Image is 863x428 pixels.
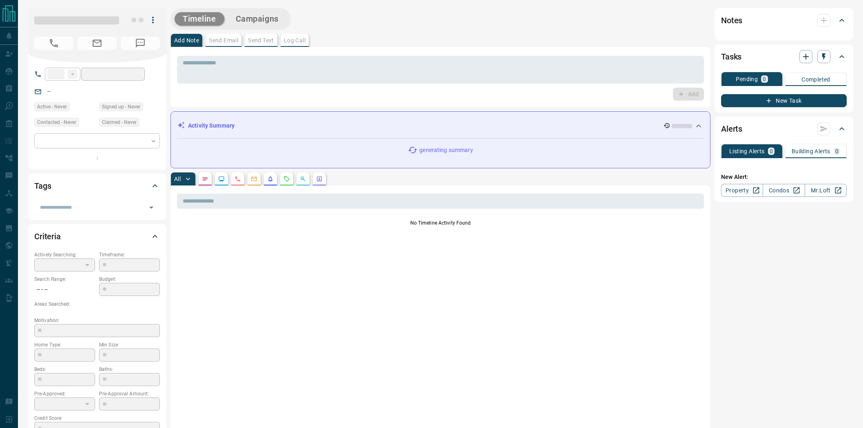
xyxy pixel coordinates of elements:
[99,390,160,397] p: Pre-Approval Amount:
[99,276,160,283] p: Budget:
[34,366,95,373] p: Beds:
[34,230,61,243] h2: Criteria
[34,390,95,397] p: Pre-Approved:
[34,283,95,296] p: -- - --
[34,179,51,192] h2: Tags
[177,118,704,133] div: Activity Summary
[805,184,847,197] a: Mr.Loft
[736,76,758,82] p: Pending
[419,146,473,154] p: generating summary
[102,103,140,111] span: Signed up - Never
[763,184,805,197] a: Condos
[177,219,704,227] p: No Timeline Activity Found
[721,122,742,135] h2: Alerts
[99,251,160,258] p: Timeframe:
[34,415,160,422] p: Credit Score:
[218,176,225,182] svg: Lead Browsing Activity
[235,176,241,182] svg: Calls
[763,76,766,82] p: 0
[102,118,137,126] span: Claimed - Never
[316,176,323,182] svg: Agent Actions
[770,148,773,154] p: 0
[175,12,224,26] button: Timeline
[37,118,76,126] span: Contacted - Never
[146,202,157,213] button: Open
[174,176,181,182] p: All
[34,317,160,324] p: Motivation:
[721,119,847,139] div: Alerts
[34,37,73,50] span: No Number
[37,103,67,111] span: Active - Never
[77,37,117,50] span: No Email
[34,251,95,258] p: Actively Searching:
[721,173,847,181] p: New Alert:
[34,276,95,283] p: Search Range:
[721,50,741,63] h2: Tasks
[47,88,51,95] a: --
[835,148,839,154] p: 0
[228,12,287,26] button: Campaigns
[721,11,847,30] div: Notes
[721,14,742,27] h2: Notes
[721,47,847,66] div: Tasks
[34,176,160,196] div: Tags
[34,341,95,349] p: Home Type:
[121,37,160,50] span: No Number
[34,227,160,246] div: Criteria
[251,176,257,182] svg: Emails
[801,77,830,82] p: Completed
[174,38,199,43] p: Add Note
[99,341,160,349] p: Min Size:
[188,121,235,130] p: Activity Summary
[267,176,274,182] svg: Listing Alerts
[721,184,763,197] a: Property
[34,300,160,308] p: Areas Searched:
[300,176,306,182] svg: Opportunities
[99,366,160,373] p: Baths:
[283,176,290,182] svg: Requests
[729,148,765,154] p: Listing Alerts
[792,148,830,154] p: Building Alerts
[721,94,847,107] button: New Task
[202,176,208,182] svg: Notes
